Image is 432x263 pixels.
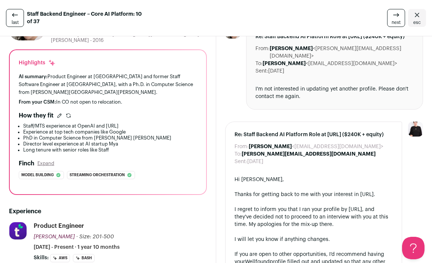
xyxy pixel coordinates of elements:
[23,135,197,141] li: PhD in Computer Science from [PERSON_NAME] [PERSON_NAME]
[408,122,423,137] img: 9240684-medium_jpg
[19,99,197,105] div: In CO not open to relocation.
[23,129,197,135] li: Experience at top tech companies like Google
[235,176,393,183] div: Hi [PERSON_NAME],
[235,191,393,198] div: Thanks for getting back to me with your interest in [URL].
[9,222,27,239] img: 0466522c0d44bcbb409665aef0511fab2c9653ffd97b75e12f2c23bc55e03519.jpg
[34,234,75,239] span: [PERSON_NAME]
[270,46,313,51] b: [PERSON_NAME]
[34,222,84,230] div: Product Engineer
[249,144,292,149] b: [PERSON_NAME]
[235,236,393,243] div: I will let you know if anything changes.
[235,150,242,158] dt: To:
[268,67,284,75] dd: [DATE]
[270,45,414,60] dd: <[PERSON_NAME][EMAIL_ADDRESS][DOMAIN_NAME]>
[249,143,383,150] dd: <[EMAIL_ADDRESS][DOMAIN_NAME]>
[19,73,197,96] div: Product Engineer at [GEOGRAPHIC_DATA] and former Staff Software Engineer at [GEOGRAPHIC_DATA], wi...
[235,206,393,228] div: I regret to inform you that I ran your profile by [URL], and they've decided not to proceed to an...
[413,19,421,25] span: esc
[9,207,207,216] h2: Experience
[6,9,24,27] a: last
[51,31,207,43] div: Ph.D. - Computer Science - [PERSON_NAME][GEOGRAPHIC_DATA][PERSON_NAME] - 2016
[255,45,270,60] dt: From:
[255,33,414,40] span: Re: Staff Backend AI Platform Role at [URL] ($240K + equity)
[255,60,263,67] dt: To:
[27,10,142,25] strong: Staff Backend Engineer – Core AI Platform: 10 of 37
[247,158,263,165] dd: [DATE]
[50,254,70,262] li: AWS
[242,152,376,157] b: [PERSON_NAME][EMAIL_ADDRESS][DOMAIN_NAME]
[255,67,268,75] dt: Sent:
[12,19,19,25] span: last
[19,159,34,168] h2: Finch
[19,100,56,104] span: From your CSM:
[34,254,49,262] span: Skills:
[23,147,197,153] li: Long tenure with senior roles like Staff
[76,234,114,239] span: · Size: 201-500
[235,131,393,138] span: Re: Staff Backend AI Platform Role at [URL] ($240K + equity)
[21,171,54,179] span: Model building
[70,171,125,179] span: Streaming orchestration
[19,59,56,67] div: Highlights
[255,85,414,100] div: I'm not interested in updating yet another profile. Please don't contact me again.
[387,9,405,27] a: next
[73,254,95,262] li: bash
[235,143,249,150] dt: From:
[263,61,306,66] b: [PERSON_NAME]
[263,60,397,67] dd: <[EMAIL_ADDRESS][DOMAIN_NAME]>
[235,158,247,165] dt: Sent:
[402,237,425,259] iframe: Help Scout Beacon - Open
[34,244,120,251] span: [DATE] - Present · 1 year 10 months
[37,160,54,166] button: Expand
[408,9,426,27] a: Close
[23,141,197,147] li: Director level experience at AI startup Mya
[19,74,48,79] span: AI summary:
[19,111,53,120] h2: How they fit
[23,123,197,129] li: Staff/MTS experience at OpenAI and [URL]
[392,19,401,25] span: next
